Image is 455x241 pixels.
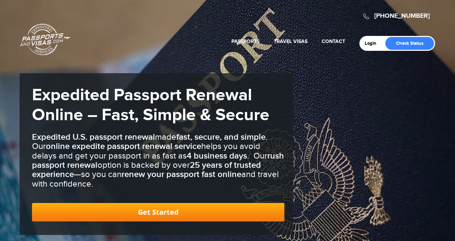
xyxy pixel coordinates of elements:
b: rush passport renewal [32,151,284,170]
a: Passports [231,38,259,44]
a: [PHONE_NUMBER] [374,12,430,20]
b: renew your passport fast online [122,169,241,180]
b: fast, secure, and simple [176,132,266,142]
a: Travel Visas [274,38,307,44]
a: Passports & [DOMAIN_NAME] [20,23,70,55]
b: 4 business days [187,151,247,161]
a: Get Started [32,203,284,221]
h3: made . Our helps you avoid delays and get your passport in as fast as . Our option is backed by o... [32,133,284,189]
b: 25 years of trusted experience [32,160,261,180]
a: Contact [322,38,345,44]
b: Expedited U.S. passport renewal [32,132,155,142]
strong: Expedited Passport Renewal Online – Fast, Simple & Secure [32,85,269,125]
a: Check Status [385,37,434,50]
b: online expedite passport renewal service [46,141,201,151]
a: Login [365,41,381,46]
